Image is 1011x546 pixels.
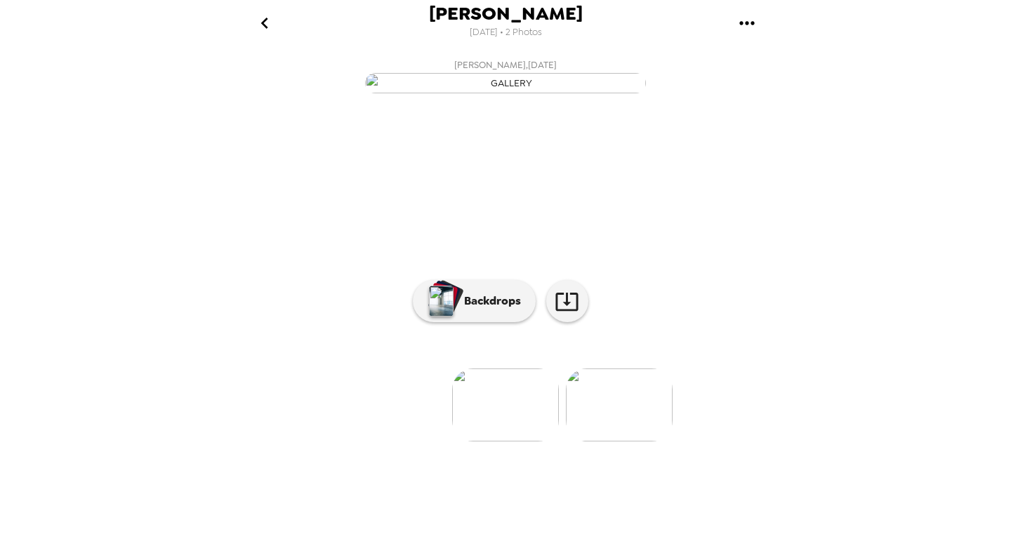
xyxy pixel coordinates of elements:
span: [PERSON_NAME] [429,4,583,23]
span: [PERSON_NAME] , [DATE] [454,57,557,73]
img: gallery [566,368,673,441]
span: [DATE] • 2 Photos [470,23,542,42]
button: [PERSON_NAME],[DATE] [225,53,786,98]
p: Backdrops [457,293,521,309]
button: Backdrops [413,280,536,322]
img: gallery [452,368,559,441]
img: gallery [365,73,646,93]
